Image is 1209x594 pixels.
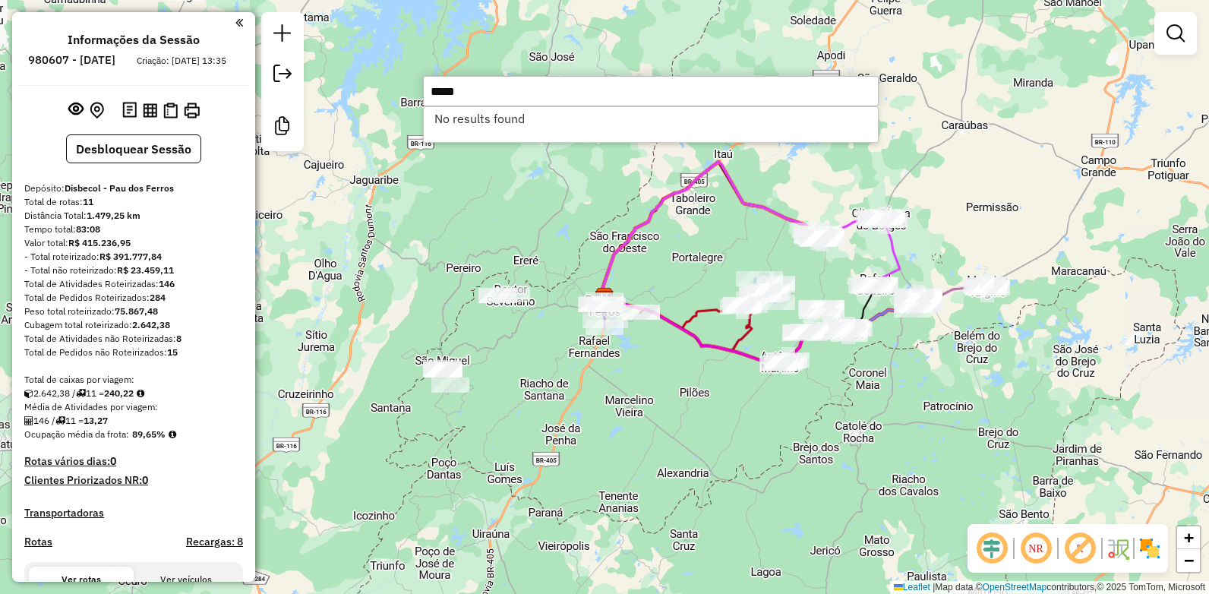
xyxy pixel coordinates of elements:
[132,428,166,440] strong: 89,65%
[24,536,52,548] a: Rotas
[424,362,462,378] div: Atividade não roteirizada - JR DEPOSITO
[160,100,181,122] button: Visualizar Romaneio
[24,387,243,400] div: 2.642,38 / 11 =
[115,305,158,317] strong: 75.867,48
[176,333,182,344] strong: 8
[24,428,129,440] span: Ocupação média da frota:
[24,305,243,318] div: Peso total roteirizado:
[24,209,243,223] div: Distância Total:
[983,582,1047,592] a: OpenStreetMap
[24,250,243,264] div: - Total roteirizado:
[595,287,614,307] img: Disbecol - Pau dos Ferros
[24,264,243,277] div: - Total não roteirizado:
[117,264,174,276] strong: R$ 23.459,11
[76,223,100,235] strong: 83:08
[99,251,162,262] strong: R$ 391.777,84
[84,415,108,426] strong: 13,27
[1160,18,1191,49] a: Exibir filtros
[66,134,201,163] button: Desbloquear Sessão
[24,400,243,414] div: Média de Atividades por viagem:
[169,430,176,439] em: Média calculada utilizando a maior ocupação (%Peso ou %Cubagem) de cada rota da sessão. Rotas cro...
[159,278,175,289] strong: 146
[1138,536,1162,561] img: Exibir/Ocultar setores
[1184,528,1194,547] span: +
[24,389,33,398] i: Cubagem total roteirizado
[24,236,243,250] div: Valor total:
[894,582,930,592] a: Leaflet
[1018,530,1054,567] span: Ocultar NR
[24,318,243,332] div: Cubagem total roteirizado:
[181,100,203,122] button: Imprimir Rotas
[1177,526,1200,549] a: Zoom in
[29,567,134,592] button: Ver rotas
[492,287,530,302] div: Atividade não roteirizada - EVP DEPOSITO E ADEGA
[140,100,160,120] button: Visualizar relatório de Roteirização
[974,530,1010,567] span: Ocultar deslocamento
[24,474,243,487] h4: Clientes Priorizados NR:
[24,414,243,428] div: 146 / 11 =
[267,58,298,93] a: Exportar sessão
[24,223,243,236] div: Tempo total:
[24,373,243,387] div: Total de caixas por viagem:
[890,581,1209,594] div: Map data © contributors,© 2025 TomTom, Microsoft
[119,99,140,122] button: Logs desbloquear sessão
[235,14,243,31] a: Clique aqui para minimizar o painel
[431,378,469,393] div: Atividade não roteirizada - REST NETINHO
[83,196,93,207] strong: 11
[1184,551,1194,570] span: −
[76,389,86,398] i: Total de rotas
[1177,549,1200,572] a: Zoom out
[478,288,516,303] div: Atividade não roteirizada - BAR DO CHIQUELE
[68,237,131,248] strong: R$ 415.236,95
[933,582,935,592] span: |
[24,332,243,346] div: Total de Atividades não Roteirizadas:
[24,346,243,359] div: Total de Pedidos não Roteirizados:
[24,182,243,195] div: Depósito:
[424,107,878,130] li: No results found
[267,18,298,52] a: Nova sessão e pesquisa
[24,195,243,209] div: Total de rotas:
[110,454,116,468] strong: 0
[424,107,878,130] ul: Option List
[68,33,200,47] h4: Informações da Sessão
[1106,536,1130,561] img: Fluxo de ruas
[423,360,461,375] div: Atividade não roteirizada - DEPOSITO DO ALEMAO
[28,53,115,67] h6: 980607 - [DATE]
[24,455,243,468] h4: Rotas vários dias:
[131,54,232,68] div: Criação: [DATE] 13:35
[65,98,87,122] button: Exibir sessão original
[186,536,243,548] h4: Recargas: 8
[142,473,148,487] strong: 0
[87,210,140,221] strong: 1.479,25 km
[167,346,178,358] strong: 15
[24,277,243,291] div: Total de Atividades Roteirizadas:
[132,319,170,330] strong: 2.642,38
[137,389,144,398] i: Meta Caixas/viagem: 1,00 Diferença: 239,22
[267,111,298,145] a: Criar modelo
[134,567,238,592] button: Ver veículos
[87,99,107,122] button: Centralizar mapa no depósito ou ponto de apoio
[104,387,134,399] strong: 240,22
[65,182,174,194] strong: Disbecol - Pau dos Ferros
[1062,530,1098,567] span: Exibir rótulo
[786,324,824,340] div: Atividade não roteirizada - SUPERMERCADO BODORO
[24,416,33,425] i: Total de Atividades
[55,416,65,425] i: Total de rotas
[150,292,166,303] strong: 284
[24,507,243,520] h4: Transportadoras
[24,291,243,305] div: Total de Pedidos Roteirizados:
